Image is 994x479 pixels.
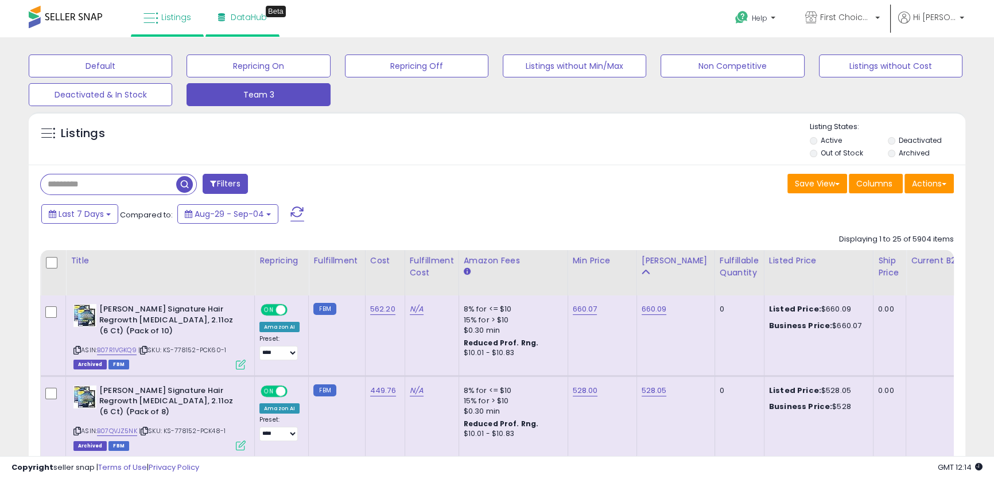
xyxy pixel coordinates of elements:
[726,2,787,37] a: Help
[11,462,53,473] strong: Copyright
[849,174,903,193] button: Columns
[187,54,330,77] button: Repricing On
[821,148,863,158] label: Out of Stock
[108,360,129,369] span: FBM
[769,321,864,331] div: $660.07
[642,255,710,267] div: [PERSON_NAME]
[97,345,137,355] a: B07R1VGKQ9
[149,462,199,473] a: Privacy Policy
[370,255,400,267] div: Cost
[787,174,847,193] button: Save View
[464,429,559,439] div: $10.01 - $10.83
[195,208,264,220] span: Aug-29 - Sep-04
[464,325,559,336] div: $0.30 min
[856,178,892,189] span: Columns
[769,255,868,267] div: Listed Price
[464,338,539,348] b: Reduced Prof. Rng.
[821,135,842,145] label: Active
[139,426,226,435] span: | SKU: KS-778152-PCK48-1
[73,360,107,369] span: Listings that have been deleted from Seller Central
[464,267,471,277] small: Amazon Fees.
[161,11,191,23] span: Listings
[71,255,250,267] div: Title
[59,208,104,220] span: Last 7 Days
[262,386,276,396] span: ON
[108,441,129,451] span: FBM
[410,303,424,315] a: N/A
[464,315,559,325] div: 15% for > $10
[41,204,118,224] button: Last 7 Days
[720,304,755,314] div: 0
[752,13,767,23] span: Help
[642,303,667,315] a: 660.09
[898,11,964,37] a: Hi [PERSON_NAME]
[769,385,821,396] b: Listed Price:
[769,320,832,331] b: Business Price:
[61,126,105,142] h5: Listings
[203,174,247,194] button: Filters
[878,255,901,279] div: Ship Price
[769,401,832,412] b: Business Price:
[99,304,239,339] b: [PERSON_NAME] Signature Hair Regrowth [MEDICAL_DATA], 2.11oz (6 Ct) (Pack of 10)
[99,385,239,420] b: [PERSON_NAME] Signature Hair Regrowth [MEDICAL_DATA], 2.11oz (6 Ct) (Pack of 8)
[98,462,147,473] a: Terms of Use
[138,345,226,355] span: | SKU: KS-778152-PCK60-1
[313,384,336,396] small: FBM
[839,234,954,245] div: Displaying 1 to 25 of 5904 items
[29,54,172,77] button: Default
[259,416,300,442] div: Preset:
[120,209,173,220] span: Compared to:
[231,11,267,23] span: DataHub
[899,135,942,145] label: Deactivated
[187,83,330,106] button: Team 3
[73,385,96,408] img: 51NnbmSVkYL._SL40_.jpg
[73,304,246,368] div: ASIN:
[899,148,930,158] label: Archived
[769,402,864,412] div: $528
[266,6,286,17] div: Tooltip anchor
[286,305,304,315] span: OFF
[464,419,539,429] b: Reduced Prof. Rng.
[642,385,667,396] a: 528.05
[913,11,956,23] span: Hi [PERSON_NAME]
[938,462,983,473] span: 2025-09-12 12:14 GMT
[464,304,559,314] div: 8% for <= $10
[370,303,395,315] a: 562.20
[464,348,559,358] div: $10.01 - $10.83
[464,255,563,267] div: Amazon Fees
[769,304,864,314] div: $660.09
[573,385,598,396] a: 528.00
[313,255,360,267] div: Fulfillment
[73,385,246,449] div: ASIN:
[904,174,954,193] button: Actions
[410,255,454,279] div: Fulfillment Cost
[370,385,396,396] a: 449.76
[313,303,336,315] small: FBM
[661,54,804,77] button: Non Competitive
[878,304,897,314] div: 0.00
[259,403,300,414] div: Amazon AI
[286,386,304,396] span: OFF
[769,303,821,314] b: Listed Price:
[720,255,759,279] div: Fulfillable Quantity
[11,462,199,473] div: seller snap | |
[259,335,300,361] div: Preset:
[720,385,755,396] div: 0
[464,396,559,406] div: 15% for > $10
[177,204,278,224] button: Aug-29 - Sep-04
[262,305,276,315] span: ON
[259,255,304,267] div: Repricing
[819,54,962,77] button: Listings without Cost
[464,385,559,396] div: 8% for <= $10
[29,83,172,106] button: Deactivated & In Stock
[735,10,749,25] i: Get Help
[878,385,897,396] div: 0.00
[573,255,632,267] div: Min Price
[820,11,872,23] span: First Choice Online
[259,322,300,332] div: Amazon AI
[810,122,965,133] p: Listing States:
[503,54,646,77] button: Listings without Min/Max
[97,426,137,436] a: B07QVJZ5NK
[410,385,424,396] a: N/A
[464,406,559,416] div: $0.30 min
